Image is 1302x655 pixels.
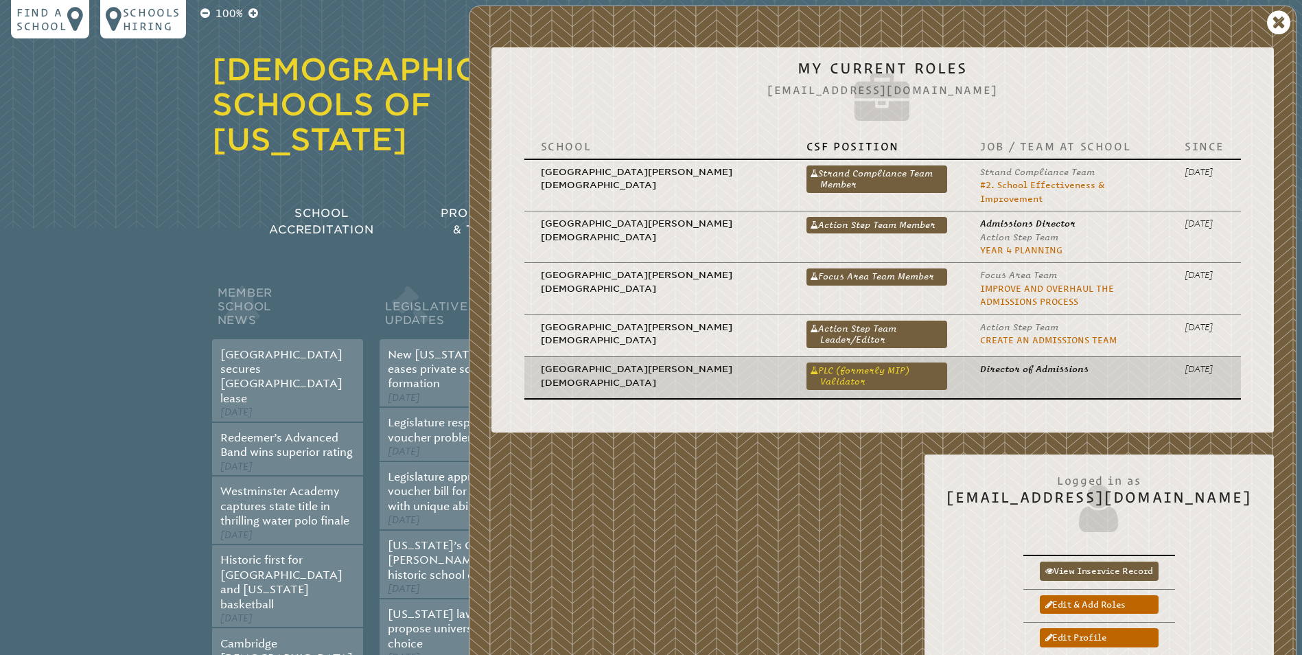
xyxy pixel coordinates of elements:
[1185,321,1224,334] p: [DATE]
[980,270,1057,280] span: Focus Area Team
[946,467,1252,489] span: Logged in as
[220,529,253,541] span: [DATE]
[16,5,67,33] p: Find a school
[220,348,342,405] a: [GEOGRAPHIC_DATA] secures [GEOGRAPHIC_DATA] lease
[123,5,181,33] p: Schools Hiring
[541,363,774,389] p: [GEOGRAPHIC_DATA][PERSON_NAME][DEMOGRAPHIC_DATA]
[212,283,363,339] h2: Member School News
[541,268,774,295] p: [GEOGRAPHIC_DATA][PERSON_NAME][DEMOGRAPHIC_DATA]
[1185,268,1224,281] p: [DATE]
[388,416,510,444] a: Legislature responds to voucher problems
[980,139,1152,153] p: Job / Team at School
[806,321,947,348] a: Action Step Team Leader/Editor
[1185,217,1224,230] p: [DATE]
[980,167,1095,177] span: Strand Compliance Team
[212,51,601,157] a: [DEMOGRAPHIC_DATA] Schools of [US_STATE]
[388,392,420,404] span: [DATE]
[806,139,947,153] p: CSF Position
[1185,363,1224,376] p: [DATE]
[388,446,420,457] span: [DATE]
[980,284,1114,307] a: Improve and Overhaul the Admissions Process
[388,608,519,650] a: [US_STATE] lawmakers propose universal school choice
[541,139,774,153] p: School
[220,406,253,418] span: [DATE]
[980,180,1104,203] a: #2. School Effectiveness & Improvement
[388,348,501,391] a: New [US_STATE] law eases private school formation
[541,217,774,244] p: [GEOGRAPHIC_DATA][PERSON_NAME][DEMOGRAPHIC_DATA]
[220,485,349,527] a: Westminster Academy captures state title in thrilling water polo finale
[541,165,774,192] p: [GEOGRAPHIC_DATA][PERSON_NAME][DEMOGRAPHIC_DATA]
[388,470,515,513] a: Legislature approves voucher bill for students with unique abilities
[1040,562,1159,580] a: View inservice record
[980,232,1058,242] span: Action Step Team
[220,431,353,459] a: Redeemer’s Advanced Band wins superior rating
[1185,139,1224,153] p: Since
[980,245,1062,255] a: Year 4 planning
[980,363,1152,376] p: Director of Admissions
[1185,165,1224,179] p: [DATE]
[946,467,1252,536] h2: [EMAIL_ADDRESS][DOMAIN_NAME]
[806,165,947,193] a: Strand Compliance Team Member
[213,5,246,22] p: 100%
[388,583,420,595] span: [DATE]
[980,217,1152,230] p: Admissions Director
[806,217,947,233] a: Action Step Team Member
[806,363,947,390] a: PLC (formerly MIP) Validator
[513,60,1252,128] h2: My Current Roles
[980,322,1058,332] span: Action Step Team
[1040,628,1159,647] a: Edit profile
[388,539,520,582] a: [US_STATE]’s Governor [PERSON_NAME] signs historic school choice bill
[380,283,531,339] h2: Legislative Updates
[269,207,373,236] span: School Accreditation
[220,612,253,624] span: [DATE]
[441,207,641,236] span: Professional Development & Teacher Certification
[220,461,253,472] span: [DATE]
[388,514,420,526] span: [DATE]
[980,335,1117,345] a: Create an Admissions Team
[1040,595,1159,614] a: Edit & add roles
[541,321,774,347] p: [GEOGRAPHIC_DATA][PERSON_NAME][DEMOGRAPHIC_DATA]
[220,553,342,610] a: Historic first for [GEOGRAPHIC_DATA] and [US_STATE] basketball
[806,268,947,285] a: Focus Area Team Member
